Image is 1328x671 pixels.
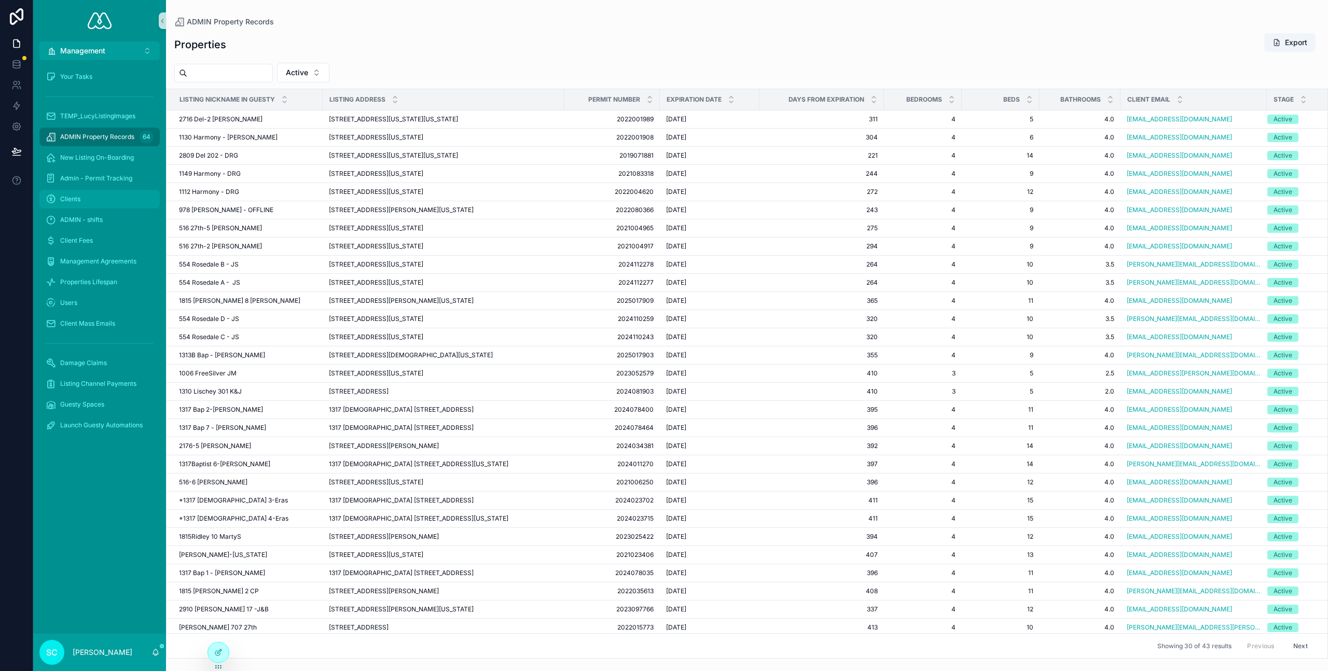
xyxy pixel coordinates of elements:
[968,206,1033,214] a: 9
[766,242,878,250] a: 294
[890,115,956,123] a: 4
[766,333,878,341] a: 320
[1046,333,1114,341] span: 3.5
[39,148,160,167] a: New Listing On-Boarding
[39,107,160,125] a: TEMP_LucyListingImages
[174,17,274,27] a: ADMIN Property Records
[179,170,241,178] span: 1149 Harmony - DRG
[39,41,160,60] button: Select Button
[890,242,956,250] span: 4
[666,115,686,123] span: [DATE]
[1274,223,1292,233] div: Active
[766,297,878,305] a: 365
[179,351,265,359] span: 1313B Bap - [PERSON_NAME]
[1127,188,1261,196] a: [EMAIL_ADDRESS][DOMAIN_NAME]
[39,67,160,86] a: Your Tasks
[60,133,134,141] span: ADMIN Property Records
[666,151,753,160] a: [DATE]
[968,133,1033,142] span: 6
[1127,206,1261,214] a: [EMAIL_ADDRESS][DOMAIN_NAME]
[666,115,753,123] a: [DATE]
[179,115,316,123] a: 2716 Del-2 [PERSON_NAME]
[571,170,654,178] span: 2021083318
[1274,242,1292,251] div: Active
[179,206,316,214] a: 978 [PERSON_NAME] - OFFLINE
[666,206,686,214] span: [DATE]
[766,133,878,142] a: 304
[179,133,278,142] span: 1130 Harmony - [PERSON_NAME]
[571,315,654,323] a: 2024110259
[329,260,423,269] span: [STREET_ADDRESS][US_STATE]
[1127,188,1232,196] a: [EMAIL_ADDRESS][DOMAIN_NAME]
[329,315,423,323] span: [STREET_ADDRESS][US_STATE]
[60,73,92,81] span: Your Tasks
[766,278,878,287] a: 264
[60,236,93,245] span: Client Fees
[571,242,654,250] a: 2021004917
[666,224,686,232] span: [DATE]
[39,293,160,312] a: Users
[766,170,878,178] span: 244
[1127,151,1232,160] a: [EMAIL_ADDRESS][DOMAIN_NAME]
[766,224,878,232] span: 275
[571,278,654,287] span: 2024112277
[179,188,239,196] span: 1112 Harmony - DRG
[666,133,753,142] a: [DATE]
[1127,133,1261,142] a: [EMAIL_ADDRESS][DOMAIN_NAME]
[666,170,686,178] span: [DATE]
[1127,224,1261,232] a: [EMAIL_ADDRESS][DOMAIN_NAME]
[1274,151,1292,160] div: Active
[766,315,878,323] span: 320
[179,278,240,287] span: 554 Rosedale A - JS
[329,133,558,142] a: [STREET_ADDRESS][US_STATE]
[666,315,686,323] span: [DATE]
[39,211,160,229] a: ADMIN - shifts
[968,242,1033,250] a: 9
[179,133,316,142] a: 1130 Harmony - [PERSON_NAME]
[60,319,115,328] span: Client Mass Emails
[890,188,956,196] span: 4
[1127,206,1232,214] a: [EMAIL_ADDRESS][DOMAIN_NAME]
[329,297,558,305] a: [STREET_ADDRESS][PERSON_NAME][US_STATE]
[890,206,956,214] a: 4
[329,206,558,214] a: [STREET_ADDRESS][PERSON_NAME][US_STATE]
[1127,260,1261,269] a: [PERSON_NAME][EMAIL_ADDRESS][DOMAIN_NAME]
[571,333,654,341] span: 2024110243
[60,46,105,56] span: Management
[890,333,956,341] a: 4
[187,17,274,27] span: ADMIN Property Records
[666,333,753,341] a: [DATE]
[179,206,273,214] span: 978 [PERSON_NAME] - OFFLINE
[1046,278,1114,287] span: 3.5
[666,242,753,250] a: [DATE]
[666,188,686,196] span: [DATE]
[890,170,956,178] span: 4
[329,133,423,142] span: [STREET_ADDRESS][US_STATE]
[88,12,112,29] img: App logo
[1274,296,1292,305] div: Active
[1274,169,1292,178] div: Active
[571,133,654,142] span: 2022001908
[571,224,654,232] a: 2021004965
[1046,188,1114,196] span: 4.0
[1046,315,1114,323] a: 3.5
[968,278,1033,287] span: 10
[179,242,262,250] span: 516 27th-2 [PERSON_NAME]
[60,153,134,162] span: New Listing On-Boarding
[890,297,956,305] a: 4
[179,151,238,160] span: 2809 Del 202 - DRG
[766,260,878,269] a: 264
[968,188,1033,196] a: 12
[968,297,1033,305] span: 11
[1274,278,1292,287] div: Active
[277,63,329,82] button: Select Button
[179,151,316,160] a: 2809 Del 202 - DRG
[571,188,654,196] span: 2022004620
[60,195,80,203] span: Clients
[1046,224,1114,232] span: 4.0
[571,206,654,214] a: 2022080366
[60,257,136,265] span: Management Agreements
